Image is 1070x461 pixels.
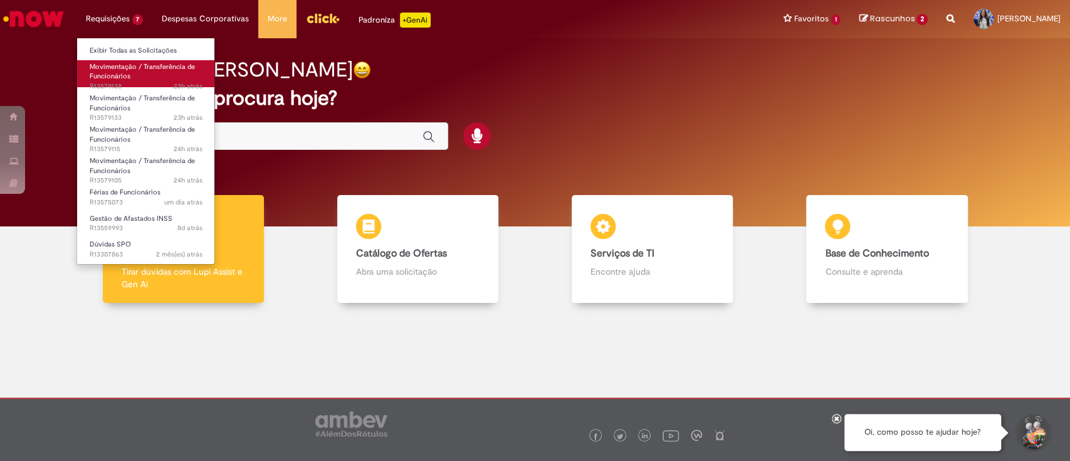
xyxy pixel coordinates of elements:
[90,250,202,260] span: R13307863
[916,14,928,25] span: 2
[90,214,172,223] span: Gestão de Afastados INSS
[1014,414,1051,452] button: Iniciar Conversa de Suporte
[359,13,431,28] div: Padroniza
[535,195,770,304] a: Serviços de TI Encontre ajuda
[101,59,353,81] h2: Boa noite, [PERSON_NAME]
[156,250,202,259] span: 2 mês(es) atrás
[90,93,195,113] span: Movimentação / Transferência de Funcionários
[90,62,195,82] span: Movimentação / Transferência de Funcionários
[90,82,202,92] span: R13579138
[869,13,915,24] span: Rascunhos
[90,125,195,144] span: Movimentação / Transferência de Funcionários
[164,198,202,207] span: um dia atrás
[101,87,969,109] h2: O que você procura hoje?
[90,144,202,154] span: R13579115
[90,176,202,186] span: R13579105
[90,198,202,208] span: R13575073
[174,113,202,122] time: 29/09/2025 22:02:43
[844,414,1001,451] div: Oi, como posso te ajudar hoje?
[831,14,841,25] span: 1
[164,198,202,207] time: 29/09/2025 08:52:25
[691,430,702,441] img: logo_footer_workplace.png
[174,176,202,185] time: 29/09/2025 21:18:00
[77,60,215,87] a: Aberto R13579138 : Movimentação / Transferência de Funcionários
[77,238,215,261] a: Aberto R13307863 : Dúvidas SPO
[66,195,300,304] a: Tirar dúvidas Tirar dúvidas com Lupi Assist e Gen Ai
[714,430,725,441] img: logo_footer_naosei.png
[590,265,714,278] p: Encontre ajuda
[86,13,130,25] span: Requisições
[642,433,648,440] img: logo_footer_linkedin.png
[859,13,928,25] a: Rascunhos
[76,38,215,265] ul: Requisições
[590,247,654,260] b: Serviços de TI
[77,154,215,181] a: Aberto R13579105 : Movimentação / Transferência de Funcionários
[174,113,202,122] span: 23h atrás
[90,156,195,176] span: Movimentação / Transferência de Funcionários
[122,265,245,290] p: Tirar dúvidas com Lupi Assist e Gen Ai
[90,223,202,233] span: R13559993
[617,433,623,440] img: logo_footer_twitter.png
[268,13,287,25] span: More
[174,176,202,185] span: 24h atrás
[997,13,1061,24] span: [PERSON_NAME]
[132,14,143,25] span: 7
[177,223,202,233] time: 23/09/2025 15:51:55
[162,13,249,25] span: Despesas Corporativas
[77,92,215,119] a: Aberto R13579133 : Movimentação / Transferência de Funcionários
[1,6,66,31] img: ServiceNow
[400,13,431,28] p: +GenAi
[77,123,215,150] a: Aberto R13579115 : Movimentação / Transferência de Funcionários
[156,250,202,259] time: 20/07/2025 20:59:06
[306,9,340,28] img: click_logo_yellow_360x200.png
[825,265,948,278] p: Consulte e aprenda
[174,82,202,91] span: 23h atrás
[174,82,202,91] time: 29/09/2025 22:04:35
[825,247,928,260] b: Base de Conhecimento
[592,433,599,440] img: logo_footer_facebook.png
[90,113,202,123] span: R13579133
[356,247,447,260] b: Catálogo de Ofertas
[300,195,535,304] a: Catálogo de Ofertas Abra uma solicitação
[174,144,202,154] time: 29/09/2025 21:33:24
[315,411,387,437] img: logo_footer_ambev_rotulo_gray.png
[353,61,371,79] img: happy-face.png
[77,212,215,235] a: Aberto R13559993 : Gestão de Afastados INSS
[90,188,160,197] span: Férias de Funcionários
[77,186,215,209] a: Aberto R13575073 : Férias de Funcionários
[794,13,829,25] span: Favoritos
[177,223,202,233] span: 8d atrás
[77,44,215,58] a: Exibir Todas as Solicitações
[90,240,131,249] span: Dúvidas SPO
[174,144,202,154] span: 24h atrás
[770,195,1004,304] a: Base de Conhecimento Consulte e aprenda
[663,427,679,443] img: logo_footer_youtube.png
[356,265,480,278] p: Abra uma solicitação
